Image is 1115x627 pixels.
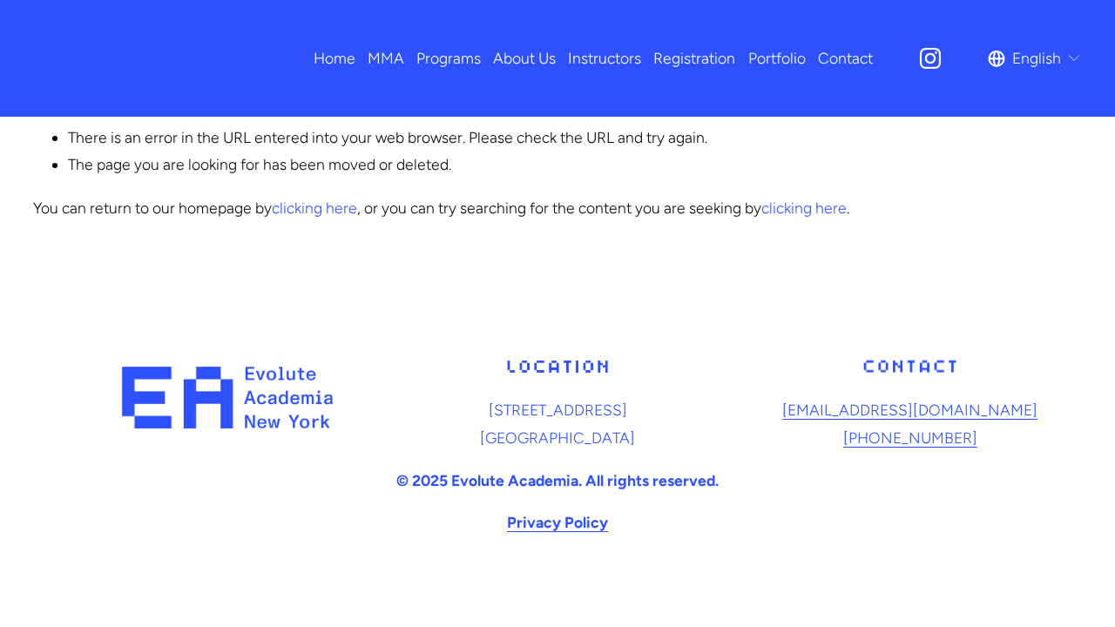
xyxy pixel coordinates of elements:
[396,471,719,489] strong: © 2025 Evolute Academia. All rights reserved.
[653,43,735,73] a: Registration
[988,43,1082,73] div: language picker
[386,396,729,451] p: [STREET_ADDRESS] [GEOGRAPHIC_DATA]
[493,43,556,73] a: About Us
[568,43,641,73] a: Instructors
[272,199,357,217] a: clicking here
[1012,44,1061,72] span: English
[33,28,241,89] img: EA
[416,44,481,72] span: Programs
[507,513,608,531] strong: Privacy Policy
[761,199,847,217] a: clicking here
[818,43,873,73] a: Contact
[507,509,608,536] a: Privacy Policy
[782,396,1037,424] a: [EMAIL_ADDRESS][DOMAIN_NAME]
[917,45,943,71] a: Instagram
[368,43,404,73] a: folder dropdown
[68,151,1081,179] li: The page you are looking for has been moved or deleted.
[33,194,1081,222] p: You can return to our homepage by , or you can try searching for the content you are seeking by .
[368,44,404,72] span: MMA
[748,43,806,73] a: Portfolio
[843,424,977,452] a: [PHONE_NUMBER]
[68,124,1081,152] li: There is an error in the URL entered into your web browser. Please check the URL and try again.
[314,43,355,73] a: Home
[416,43,481,73] a: folder dropdown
